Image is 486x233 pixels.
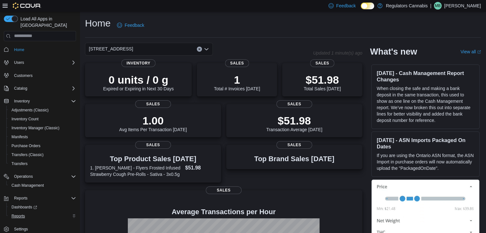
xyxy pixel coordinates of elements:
span: Adjustments (Classic) [12,108,49,113]
span: Home [12,46,76,54]
div: Mike Biron [434,2,442,10]
span: Sales [135,100,171,108]
div: Total # Invoices [DATE] [214,73,260,91]
a: View allExternal link [460,49,481,54]
a: Dashboards [6,203,79,212]
dd: $51.98 [185,164,216,172]
p: If you are using the Ontario ASN format, the ASN Import in purchase orders will now automatically... [377,152,474,171]
span: Reports [12,194,76,202]
a: Home [12,46,27,54]
span: Inventory Count [9,115,76,123]
span: Inventory Count [12,117,39,122]
span: Home [14,47,24,52]
a: Reports [9,212,27,220]
p: Updated 1 minute(s) ago [313,50,362,56]
p: When closing the safe and making a bank deposit in the same transaction, this used to show as one... [377,85,474,124]
a: Dashboards [9,203,40,211]
a: Purchase Orders [9,142,43,150]
span: Users [12,59,76,66]
span: Customers [14,73,33,78]
button: Transfers (Classic) [6,150,79,159]
div: Transaction Average [DATE] [266,114,322,132]
a: Inventory Count [9,115,41,123]
button: Open list of options [204,47,209,52]
button: Inventory [12,97,32,105]
span: Reports [14,196,27,201]
span: Cash Management [12,183,44,188]
span: Users [14,60,24,65]
button: Reports [1,194,79,203]
span: Transfers [12,161,27,166]
span: Operations [14,174,33,179]
a: Manifests [9,133,30,141]
a: Feedback [114,19,147,32]
h3: Top Product Sales [DATE] [90,155,216,163]
button: Purchase Orders [6,141,79,150]
button: Inventory Count [6,115,79,124]
span: Manifests [12,134,28,139]
button: Inventory [1,97,79,106]
span: Feedback [336,3,356,9]
span: Inventory Manager (Classic) [12,125,59,131]
h3: Top Brand Sales [DATE] [254,155,335,163]
button: Customers [1,71,79,80]
span: Reports [9,212,76,220]
span: Reports [12,214,25,219]
h3: [DATE] - ASN Imports Packaged On Dates [377,137,474,150]
span: Sales [135,141,171,149]
button: Adjustments (Classic) [6,106,79,115]
span: Transfers (Classic) [12,152,43,157]
span: Inventory [12,97,76,105]
span: Sales [225,59,249,67]
button: Users [12,59,27,66]
button: Cash Management [6,181,79,190]
h1: Home [85,17,111,30]
p: $51.98 [304,73,341,86]
a: Cash Management [9,182,46,189]
p: $51.98 [266,114,322,127]
span: Operations [12,173,76,180]
div: Avg Items Per Transaction [DATE] [119,114,187,132]
a: Settings [12,225,30,233]
span: [STREET_ADDRESS] [89,45,133,53]
h4: Average Transactions per Hour [90,208,357,216]
a: Adjustments (Classic) [9,106,51,114]
button: Inventory Manager (Classic) [6,124,79,132]
span: Settings [14,227,28,232]
p: 1.00 [119,114,187,127]
span: Sales [206,186,242,194]
h2: What's new [370,47,417,57]
dt: 1. [PERSON_NAME] - Flyers Frosted Infused Strawberry Cough Pre-Rolls - Sativa - 3x0.5g [90,165,182,177]
div: Expired or Expiring in Next 30 Days [103,73,174,91]
p: Regulators Cannabis [386,2,428,10]
span: Settings [12,225,76,233]
p: [PERSON_NAME] [444,2,481,10]
button: Catalog [1,84,79,93]
p: 1 [214,73,260,86]
a: Transfers [9,160,30,168]
button: Operations [12,173,35,180]
span: Manifests [9,133,76,141]
p: | [430,2,431,10]
div: Total Sales [DATE] [304,73,341,91]
button: Reports [12,194,30,202]
span: Transfers (Classic) [9,151,76,159]
button: Catalog [12,85,30,92]
span: Inventory [121,59,156,67]
span: Dashboards [9,203,76,211]
button: Manifests [6,132,79,141]
span: Catalog [14,86,27,91]
button: Home [1,45,79,54]
p: 0 units / 0 g [103,73,174,86]
input: Dark Mode [361,3,374,9]
button: Users [1,58,79,67]
span: Transfers [9,160,76,168]
img: Cova [13,3,41,9]
a: Inventory Manager (Classic) [9,124,62,132]
span: Cash Management [9,182,76,189]
span: Dashboards [12,205,37,210]
button: Reports [6,212,79,221]
span: Inventory [14,99,30,104]
a: Customers [12,72,35,79]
